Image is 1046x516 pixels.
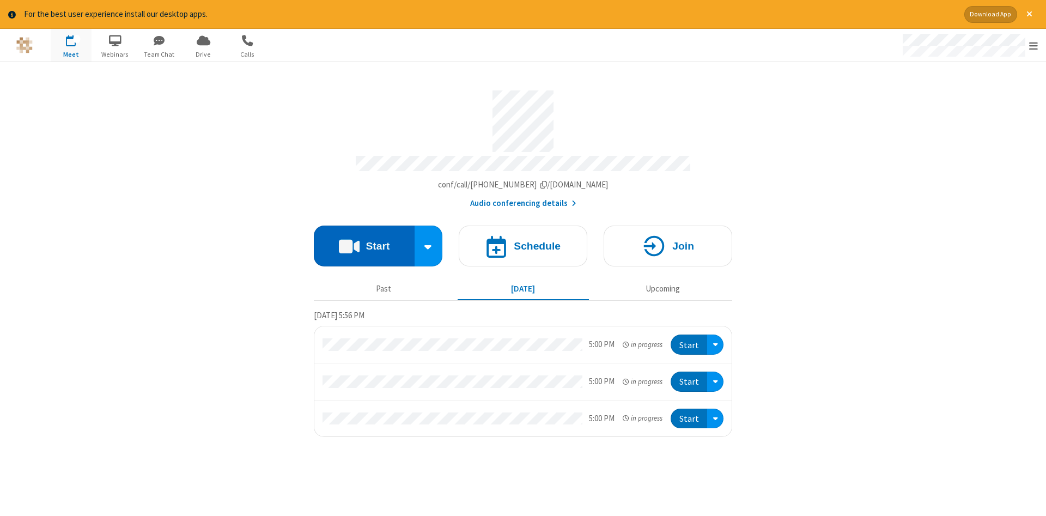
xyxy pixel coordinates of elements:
[16,37,33,53] img: QA Selenium DO NOT DELETE OR CHANGE
[314,310,364,320] span: [DATE] 5:56 PM
[672,241,694,251] h4: Join
[623,377,662,387] em: in progress
[470,197,576,210] button: Audio conferencing details
[604,226,732,266] button: Join
[51,50,92,59] span: Meet
[964,6,1017,23] button: Download App
[623,339,662,350] em: in progress
[314,309,732,437] section: Today's Meetings
[183,50,224,59] span: Drive
[707,335,723,355] div: Open menu
[589,338,615,351] div: 5:00 PM
[459,226,587,266] button: Schedule
[314,82,732,209] section: Account details
[458,279,589,300] button: [DATE]
[1021,6,1038,23] button: Close alert
[227,50,268,59] span: Calls
[95,50,136,59] span: Webinars
[671,409,707,429] button: Start
[415,226,443,266] div: Start conference options
[438,179,609,191] button: Copy my meeting room linkCopy my meeting room link
[24,8,956,21] div: For the best user experience install our desktop apps.
[892,29,1046,62] div: Open menu
[589,375,615,388] div: 5:00 PM
[671,335,707,355] button: Start
[4,29,45,62] button: Logo
[671,372,707,392] button: Start
[318,279,449,300] button: Past
[589,412,615,425] div: 5:00 PM
[74,35,81,43] div: 3
[366,241,390,251] h4: Start
[707,409,723,429] div: Open menu
[597,279,728,300] button: Upcoming
[139,50,180,59] span: Team Chat
[514,241,561,251] h4: Schedule
[707,372,723,392] div: Open menu
[623,413,662,423] em: in progress
[314,226,415,266] button: Start
[438,179,609,190] span: Copy my meeting room link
